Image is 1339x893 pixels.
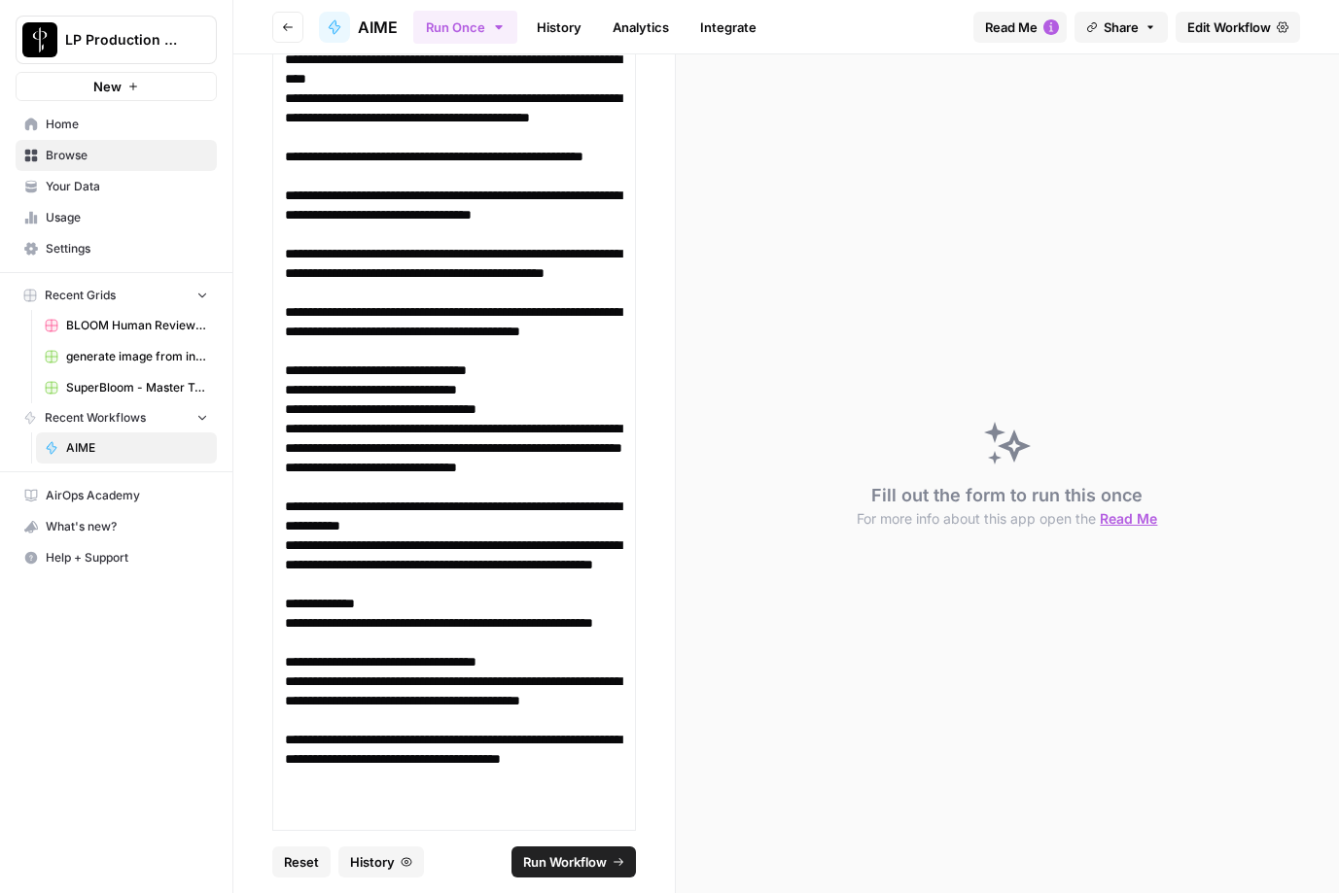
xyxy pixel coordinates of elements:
button: Reset [272,846,331,877]
span: Run Workflow [523,852,607,872]
button: Run Once [413,11,517,44]
a: Analytics [601,12,681,43]
span: History [350,852,395,872]
a: Your Data [16,171,217,202]
span: AIME [358,16,398,39]
span: Browse [46,147,208,164]
span: LP Production Workloads [65,30,183,50]
a: History [525,12,593,43]
a: BLOOM Human Review (ver2) [36,310,217,341]
a: Browse [16,140,217,171]
span: Reset [284,852,319,872]
span: Recent Grids [45,287,116,304]
span: Home [46,116,208,133]
img: LP Production Workloads Logo [22,22,57,57]
button: Run Workflow [511,846,636,877]
a: Integrate [688,12,768,43]
a: Settings [16,233,217,264]
button: Recent Grids [16,281,217,310]
a: generate image from input image (copyright tests) duplicate Grid [36,341,217,372]
span: AirOps Academy [46,487,208,504]
div: What's new? [17,512,216,541]
button: History [338,846,424,877]
button: Help + Support [16,542,217,573]
button: New [16,72,217,101]
a: AIME [319,12,398,43]
span: SuperBloom - Master Topic List [66,379,208,396]
span: AIME [66,439,208,457]
span: Your Data [46,178,208,195]
span: Usage [46,209,208,226]
span: Read Me [1100,510,1157,527]
span: Recent Workflows [45,409,146,427]
span: Share [1104,17,1139,37]
a: AirOps Academy [16,480,217,511]
a: Edit Workflow [1176,12,1300,43]
span: Help + Support [46,549,208,567]
button: Read Me [973,12,1067,43]
button: What's new? [16,511,217,542]
a: AIME [36,432,217,464]
span: BLOOM Human Review (ver2) [66,317,208,334]
button: Workspace: LP Production Workloads [16,16,217,64]
a: SuperBloom - Master Topic List [36,372,217,403]
a: Usage [16,202,217,233]
div: Fill out the form to run this once [857,482,1157,529]
button: For more info about this app open the Read Me [857,509,1157,529]
span: Settings [46,240,208,258]
button: Share [1075,12,1168,43]
button: Recent Workflows [16,403,217,432]
span: generate image from input image (copyright tests) duplicate Grid [66,348,208,365]
span: New [93,77,122,96]
a: Home [16,109,217,140]
span: Edit Workflow [1187,17,1271,37]
span: Read Me [985,17,1038,37]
